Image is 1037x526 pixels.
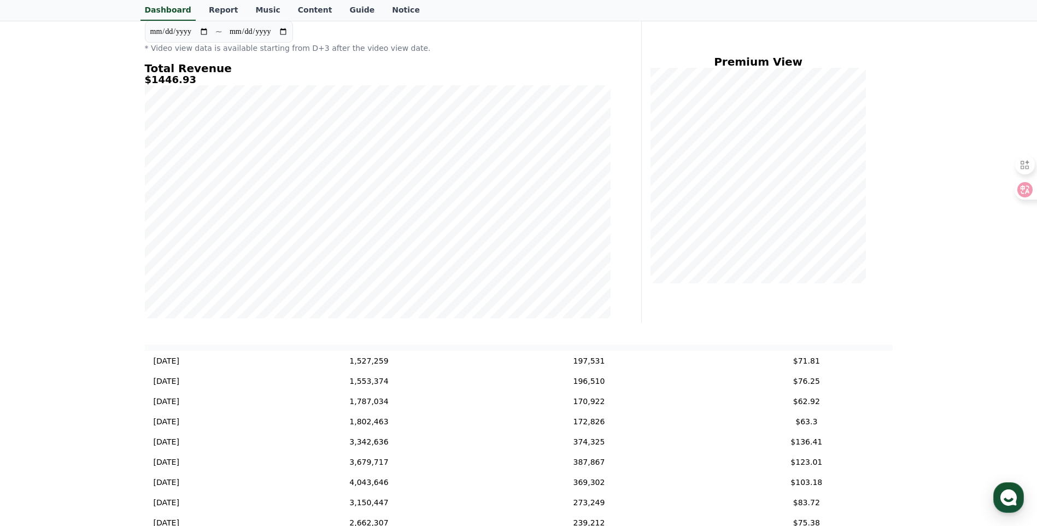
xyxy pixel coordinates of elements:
td: 1,553,374 [280,371,458,391]
a: Settings [141,347,210,374]
td: 1,802,463 [280,412,458,432]
td: $123.01 [720,452,892,472]
td: 369,302 [458,472,720,493]
td: 374,325 [458,432,720,452]
td: $83.72 [720,493,892,513]
td: 1,787,034 [280,391,458,412]
h4: Total Revenue [145,62,611,74]
td: 273,249 [458,493,720,513]
p: ~ [215,25,222,38]
td: 4,043,646 [280,472,458,493]
h5: $1446.93 [145,74,611,85]
p: [DATE] [154,436,179,448]
p: [DATE] [154,416,179,428]
td: $76.25 [720,371,892,391]
td: 170,922 [458,391,720,412]
span: Settings [162,363,189,372]
td: $71.81 [720,351,892,371]
td: 3,342,636 [280,432,458,452]
td: 387,867 [458,452,720,472]
td: $62.92 [720,391,892,412]
h4: Premium View [651,56,866,68]
td: 197,531 [458,351,720,371]
td: $103.18 [720,472,892,493]
a: Home [3,347,72,374]
a: Messages [72,347,141,374]
p: [DATE] [154,477,179,488]
span: Home [28,363,47,372]
p: [DATE] [154,497,179,509]
p: [DATE] [154,376,179,387]
p: [DATE] [154,355,179,367]
span: Messages [91,364,123,372]
td: 3,150,447 [280,493,458,513]
td: $63.3 [720,412,892,432]
td: 196,510 [458,371,720,391]
p: * Video view data is available starting from D+3 after the video view date. [145,43,611,54]
p: [DATE] [154,396,179,407]
td: $136.41 [720,432,892,452]
td: 3,679,717 [280,452,458,472]
td: 172,826 [458,412,720,432]
p: [DATE] [154,457,179,468]
td: 1,527,259 [280,351,458,371]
